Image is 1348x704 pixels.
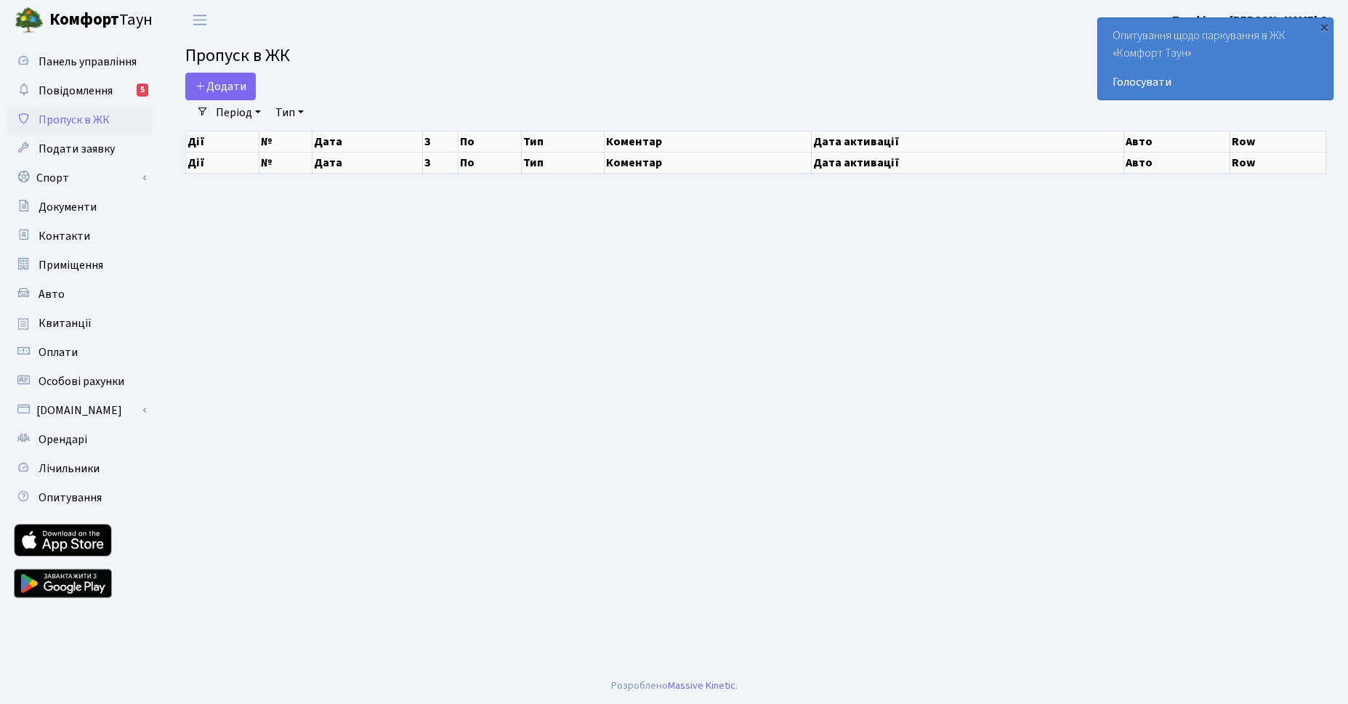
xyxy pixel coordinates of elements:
th: Дата [312,152,423,173]
a: Massive Kinetic [668,678,735,693]
a: Лічильники [7,454,153,483]
button: Переключити навігацію [182,8,218,32]
a: Авто [7,280,153,309]
span: Лічильники [39,461,100,477]
th: Коментар [605,152,812,173]
a: Документи [7,193,153,222]
th: Row [1230,152,1326,173]
div: Опитування щодо паркування в ЖК «Комфорт Таун» [1098,18,1333,100]
a: [DOMAIN_NAME] [7,396,153,425]
a: Панель управління [7,47,153,76]
th: З [423,131,459,152]
span: Таун [49,8,153,33]
th: Авто [1124,152,1230,173]
a: Додати [185,73,256,100]
span: Контакти [39,228,90,244]
th: З [423,152,459,173]
th: Дії [186,131,259,152]
span: Повідомлення [39,83,113,99]
a: Особові рахунки [7,367,153,396]
a: Повідомлення5 [7,76,153,105]
span: Пропуск в ЖК [39,112,110,128]
a: Контакти [7,222,153,251]
th: Row [1230,131,1326,152]
span: Квитанції [39,315,92,331]
span: Пропуск в ЖК [185,43,290,68]
a: Голосувати [1113,73,1318,91]
a: Квитанції [7,309,153,338]
span: Додати [195,78,246,94]
span: Орендарі [39,432,87,448]
th: Дата активації [811,131,1123,152]
a: Тип [270,100,310,125]
th: Коментар [605,131,812,152]
a: Оплати [7,338,153,367]
b: Комфорт [49,8,119,31]
a: Орендарі [7,425,153,454]
a: Приміщення [7,251,153,280]
th: По [458,152,521,173]
a: Панфілов [PERSON_NAME] С. [1172,12,1331,29]
div: 5 [137,84,148,97]
div: × [1317,20,1331,34]
th: № [259,152,312,173]
span: Оплати [39,344,78,360]
b: Панфілов [PERSON_NAME] С. [1172,12,1331,28]
a: Період [210,100,267,125]
span: Панель управління [39,54,137,70]
span: Подати заявку [39,141,115,157]
img: logo.png [15,6,44,35]
th: Тип [521,131,605,152]
span: Приміщення [39,257,103,273]
th: Дата активації [811,152,1123,173]
span: Опитування [39,490,102,506]
a: Подати заявку [7,134,153,163]
span: Особові рахунки [39,373,124,389]
th: Тип [521,152,605,173]
span: Документи [39,199,97,215]
div: Розроблено . [611,678,738,694]
a: Опитування [7,483,153,512]
th: По [458,131,521,152]
a: Пропуск в ЖК [7,105,153,134]
th: № [259,131,312,152]
th: Дата [312,131,423,152]
th: Дії [186,152,259,173]
th: Авто [1124,131,1230,152]
a: Спорт [7,163,153,193]
span: Авто [39,286,65,302]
